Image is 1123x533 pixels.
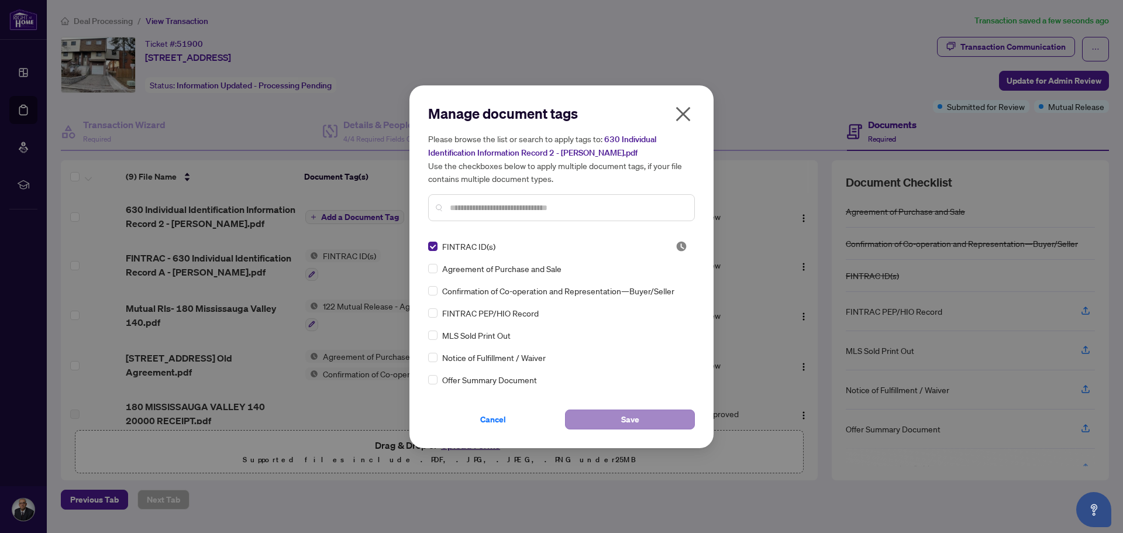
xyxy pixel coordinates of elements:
span: Pending Review [676,240,687,252]
button: Save [565,410,695,429]
span: Notice of Fulfillment / Waiver [442,351,546,364]
span: FINTRAC PEP/HIO Record [442,307,539,319]
span: Confirmation of Co-operation and Representation—Buyer/Seller [442,284,674,297]
span: Agreement of Purchase and Sale [442,262,561,275]
h2: Manage document tags [428,104,695,123]
h5: Please browse the list or search to apply tags to: Use the checkboxes below to apply multiple doc... [428,132,695,185]
span: FINTRAC ID(s) [442,240,495,253]
span: 630 Individual Identification Information Record 2 - [PERSON_NAME].pdf [428,134,656,158]
span: Save [621,410,639,429]
button: Open asap [1076,492,1111,527]
span: close [674,105,693,123]
span: Cancel [480,410,506,429]
img: status [676,240,687,252]
span: MLS Sold Print Out [442,329,511,342]
span: Offer Summary Document [442,373,537,386]
button: Cancel [428,410,558,429]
